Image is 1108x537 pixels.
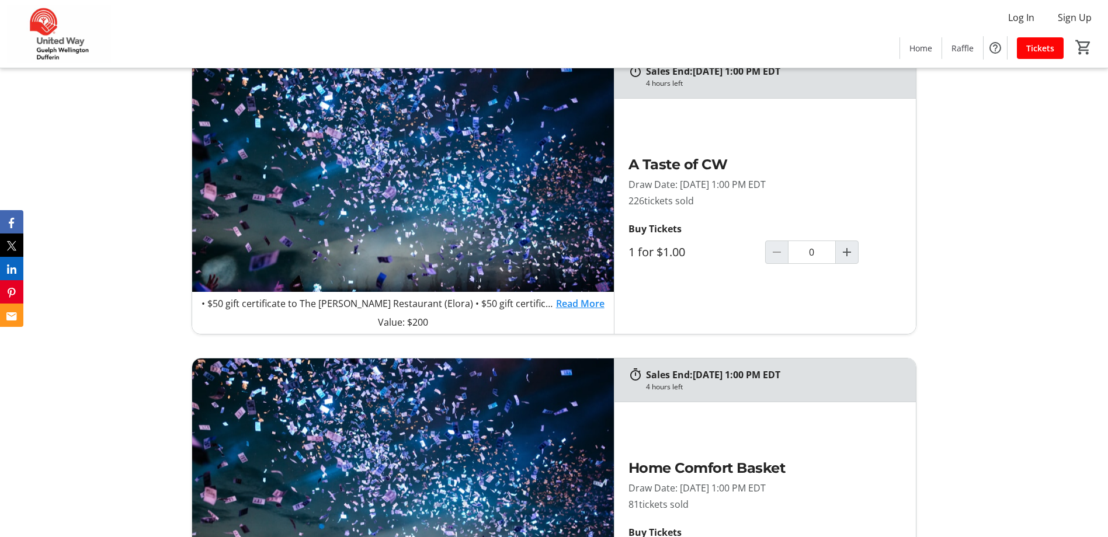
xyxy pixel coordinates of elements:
a: Tickets [1017,37,1064,59]
p: 226 tickets sold [628,194,902,208]
span: [DATE] 1:00 PM EDT [693,368,780,381]
span: Raffle [951,42,974,54]
div: 4 hours left [646,78,683,89]
span: Tickets [1026,42,1054,54]
img: United Way Guelph Wellington Dufferin's Logo [7,5,111,63]
h2: A Taste of CW [628,154,902,175]
span: Sign Up [1058,11,1092,25]
a: Raffle [942,37,983,59]
label: 1 for $1.00 [628,245,685,259]
span: Log In [1008,11,1034,25]
button: Help [984,36,1007,60]
strong: Buy Tickets [628,222,682,235]
p: Value: $200 [202,315,605,329]
span: Home [909,42,932,54]
span: Sales End: [646,65,693,78]
span: [DATE] 1:00 PM EDT [693,65,780,78]
p: Draw Date: [DATE] 1:00 PM EDT [628,481,902,495]
a: Home [900,37,942,59]
p: Draw Date: [DATE] 1:00 PM EDT [628,177,902,191]
p: 81 tickets sold [628,497,902,511]
img: A Taste of CW [192,55,614,292]
span: Sales End: [646,368,693,381]
h2: Home Comfort Basket [628,458,902,479]
button: Increment by one [836,241,858,263]
button: Cart [1073,37,1094,58]
button: Sign Up [1048,8,1101,27]
div: 4 hours left [646,382,683,392]
a: Read More [556,297,605,311]
p: • $50 gift certificate to The [PERSON_NAME] Restaurant (Elora) • $50 gift certificate to Elora Br... [202,297,556,311]
button: Log In [999,8,1044,27]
